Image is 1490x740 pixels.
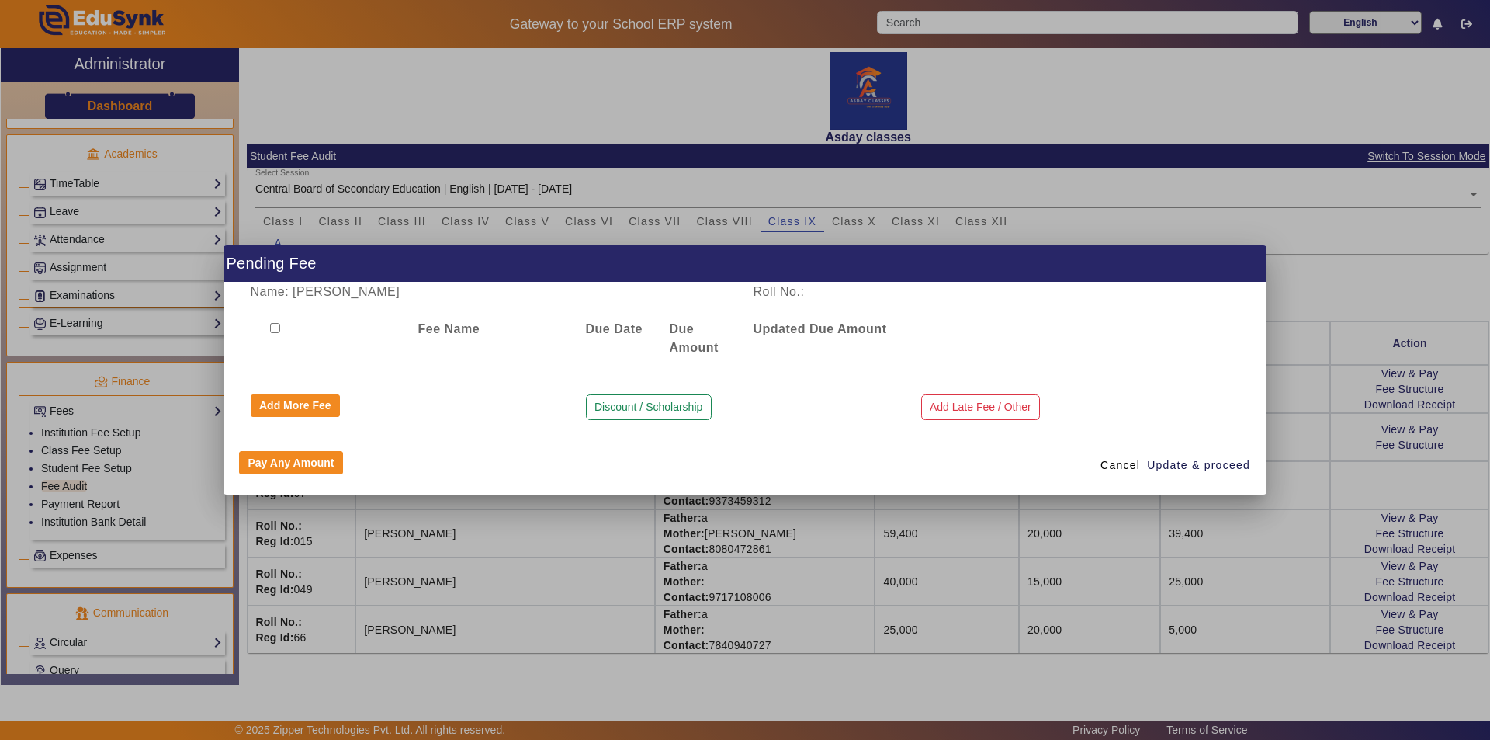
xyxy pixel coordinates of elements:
button: Pay Any Amount [239,451,343,474]
h1: Pending Fee [223,245,1266,282]
b: Due Amount [670,322,719,354]
button: Add Late Fee / Other [921,394,1041,421]
button: Update & proceed [1146,451,1251,479]
b: Fee Name [418,322,480,335]
div: Roll No.: [745,283,996,301]
b: Due Date [586,322,643,335]
span: Update & proceed [1147,457,1250,474]
button: Discount / Scholarship [586,394,712,421]
span: Cancel [1100,457,1140,474]
button: Add More Fee [251,394,341,418]
button: Cancel [1094,451,1146,479]
div: Name: [PERSON_NAME] [242,283,745,301]
b: Updated Due Amount [754,322,887,335]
